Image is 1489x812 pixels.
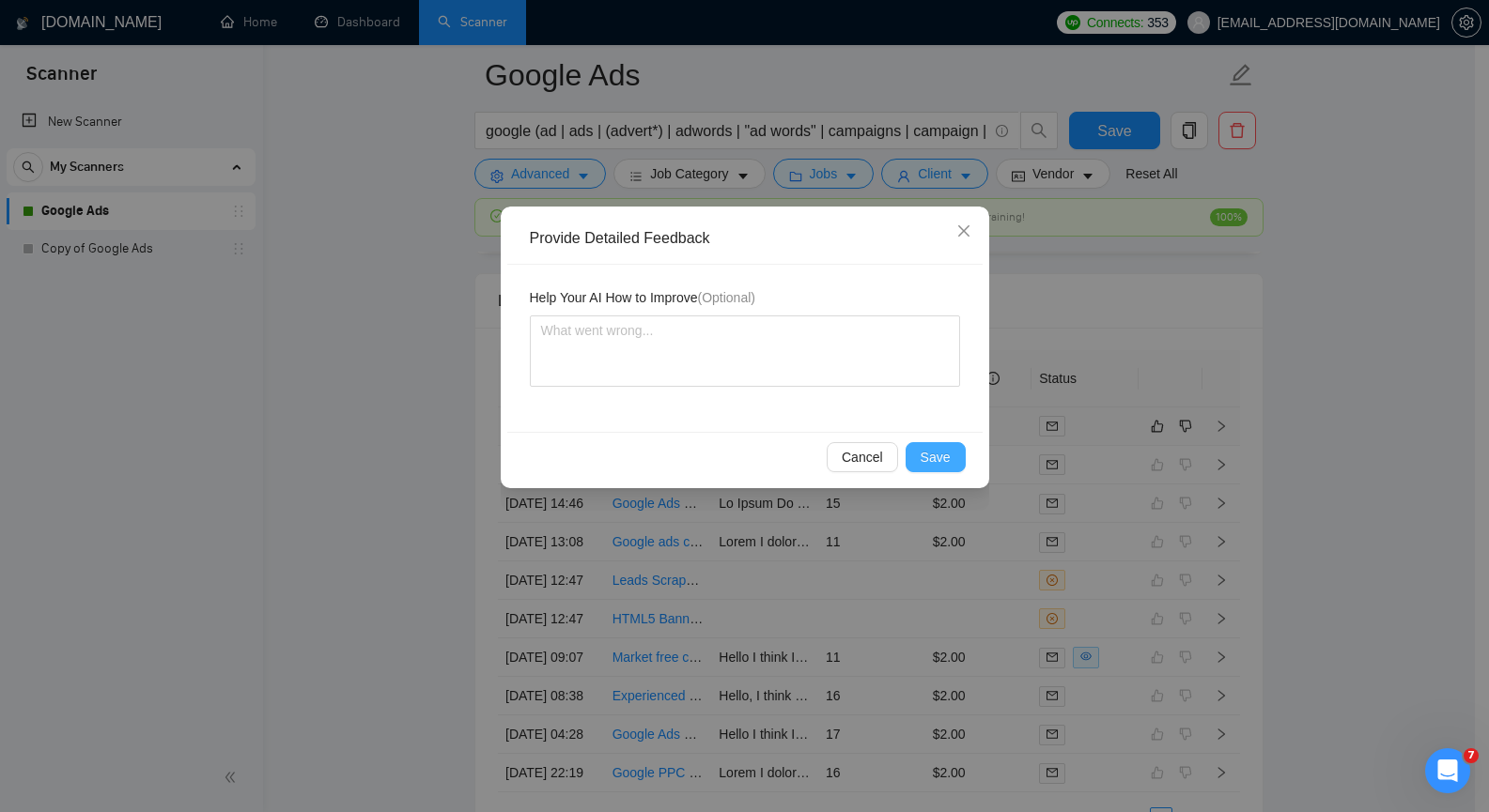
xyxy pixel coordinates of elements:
[1425,748,1470,793] iframe: Intercom live chat
[1464,748,1479,763] span: 7
[827,442,898,472] button: Cancel
[956,223,971,238] span: close
[530,287,755,308] span: Help Your AI How to Improve
[938,207,989,257] button: Close
[921,447,951,467] span: Save
[906,442,966,472] button: Save
[842,447,883,467] span: Cancel
[530,228,973,249] div: Provide Detailed Feedback
[698,290,755,305] span: (Optional)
